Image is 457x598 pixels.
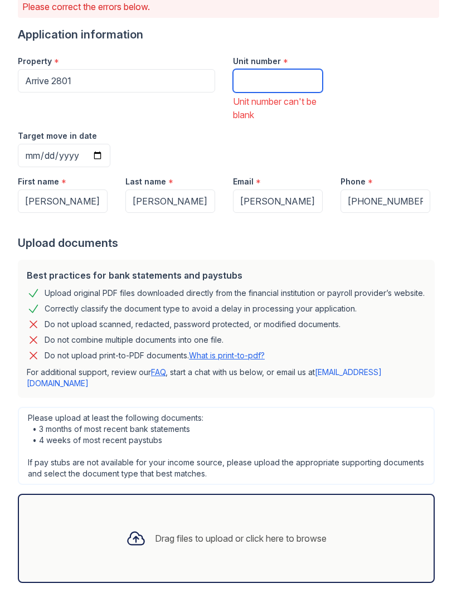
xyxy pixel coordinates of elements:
[45,318,341,331] div: Do not upload scanned, redacted, password protected, or modified documents.
[341,176,366,187] label: Phone
[27,367,426,389] p: For additional support, review our , start a chat with us below, or email us at
[155,532,327,545] div: Drag files to upload or click here to browse
[45,350,265,361] p: Do not upload print-to-PDF documents.
[18,27,439,42] div: Application information
[233,56,281,67] label: Unit number
[18,56,52,67] label: Property
[45,286,425,300] div: Upload original PDF files downloaded directly from the financial institution or payroll provider’...
[125,176,166,187] label: Last name
[18,176,59,187] label: First name
[45,302,357,315] div: Correctly classify the document type to avoid a delay in processing your application.
[18,407,435,485] div: Please upload at least the following documents: • 3 months of most recent bank statements • 4 wee...
[27,269,426,282] div: Best practices for bank statements and paystubs
[151,367,166,377] a: FAQ
[233,95,323,121] div: Unit number can't be blank
[233,176,254,187] label: Email
[27,367,382,388] a: [EMAIL_ADDRESS][DOMAIN_NAME]
[18,130,97,142] label: Target move in date
[189,351,265,360] a: What is print-to-pdf?
[45,333,223,347] div: Do not combine multiple documents into one file.
[18,235,439,251] div: Upload documents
